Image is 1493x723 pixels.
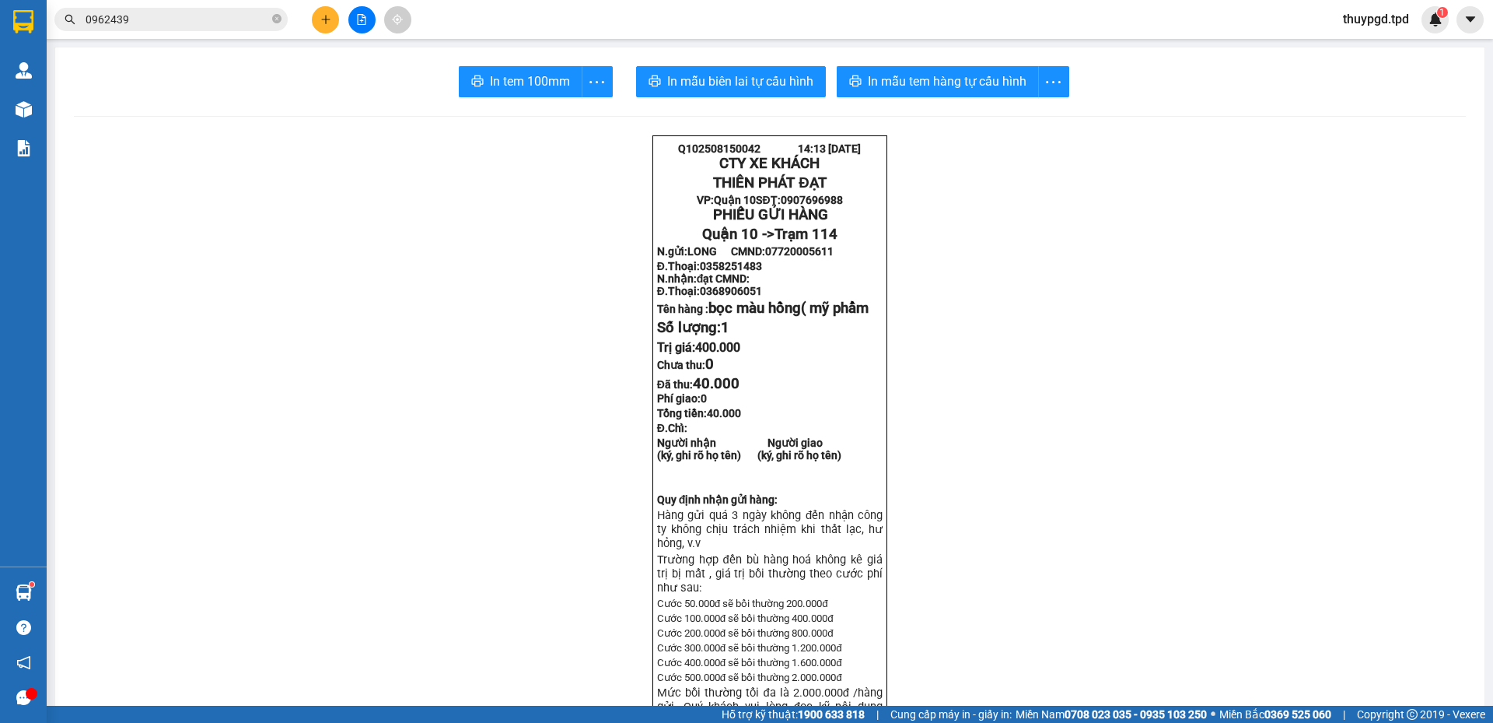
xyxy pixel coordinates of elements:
span: close-circle [272,12,281,27]
strong: Quy định nhận gửi hàng: [657,493,778,506]
strong: CTY XE KHÁCH [719,155,820,172]
span: search [65,14,75,25]
span: Cước 200.000đ sẽ bồi thường 800.000đ [657,627,834,639]
span: plus [320,14,331,25]
strong: Người nhận Người giao [657,437,823,449]
span: file-add [356,14,367,25]
span: 40.000 [693,375,740,392]
span: 14:13 [798,142,826,155]
strong: N.gửi: [657,245,834,258]
span: Cung cấp máy in - giấy in: [890,706,1012,723]
span: Trường hợp đền bù hàng hoá không kê giá trị bị mất , giá trị bồi thường theo cước phí như sau: [657,553,883,595]
span: printer [649,75,661,89]
button: more [582,66,613,97]
sup: 1 [30,582,34,587]
button: printerIn mẫu biên lai tự cấu hình [636,66,826,97]
button: printerIn tem 100mm [459,66,582,97]
span: Cước 400.000đ sẽ bồi thường 1.600.000đ [657,657,842,669]
strong: N.nhận: [657,272,750,285]
span: close-circle [272,14,281,23]
span: caret-down [1463,12,1477,26]
span: Tổng tiền: [657,407,741,419]
span: notification [16,655,31,670]
span: 0 [701,392,707,405]
button: aim [384,6,411,33]
span: more [1039,72,1068,92]
span: In mẫu tem hàng tự cấu hình [868,72,1026,91]
span: In mẫu biên lai tự cấu hình [667,72,813,91]
img: icon-new-feature [1428,12,1442,26]
span: 0 [705,356,714,373]
img: warehouse-icon [16,62,32,79]
button: file-add [348,6,376,33]
span: message [16,690,31,705]
strong: Phí giao: [657,392,707,405]
span: Cước 50.000đ sẽ bồi thường 200.000đ [657,598,828,609]
strong: VP: SĐT: [697,194,842,206]
strong: (ký, ghi rõ họ tên) (ký, ghi rõ họ tên) [657,449,841,462]
span: ⚪️ [1211,711,1215,718]
span: 1 [1439,7,1445,18]
span: [DATE] [828,142,861,155]
span: | [876,706,879,723]
span: Trạm 114 [774,226,837,243]
strong: Đ.Thoại: [657,260,762,272]
sup: 1 [1437,7,1448,18]
strong: 0708 023 035 - 0935 103 250 [1065,708,1207,721]
span: printer [471,75,484,89]
span: PHIẾU GỬI HÀNG [713,206,828,223]
strong: Chưa thu: [657,359,714,371]
span: copyright [1407,709,1418,720]
span: Trị giá: [657,340,740,355]
span: Q102508150042 [678,142,760,155]
span: Số lượng: [657,319,729,336]
strong: 1900 633 818 [798,708,865,721]
span: đạt CMND: [697,272,750,285]
span: Cước 500.000đ sẽ bồi thường 2.000.000đ [657,672,842,683]
span: Quận 10 -> [702,226,837,243]
span: bọc màu hồng( mỹ phẩm [708,300,869,317]
button: more [1038,66,1069,97]
span: Quận 10 [714,194,756,206]
strong: Đã thu: [657,378,740,391]
img: solution-icon [16,140,32,156]
span: Hàng gửi quá 3 ngày không đến nhận công ty không chịu trách nhiệm khi thất lạc, hư hỏn... [657,508,883,550]
span: 400.000 [695,340,740,355]
strong: Tên hàng : [657,303,869,315]
span: | [1343,706,1345,723]
span: printer [849,75,862,89]
span: thuypgd.tpd [1330,9,1421,29]
img: logo-vxr [13,10,33,33]
span: Miền Nam [1016,706,1207,723]
span: Hỗ trợ kỹ thuật: [722,706,865,723]
span: In tem 100mm [490,72,570,91]
span: LONG CMND: [687,245,834,258]
span: 1 [721,319,729,336]
span: 0907696988 [781,194,843,206]
span: Đ.Chỉ: [657,422,687,434]
span: 0368906051 [700,285,762,297]
span: question-circle [16,620,31,635]
span: Miền Bắc [1219,706,1331,723]
strong: Đ.Thoại: [657,285,762,297]
button: plus [312,6,339,33]
span: 0358251483 [700,260,762,272]
img: warehouse-icon [16,101,32,118]
span: 40.000 [707,407,741,419]
span: 07720005611 [765,245,834,258]
span: more [582,72,612,92]
input: Tìm tên, số ĐT hoặc mã đơn [86,11,269,28]
img: warehouse-icon [16,584,32,601]
strong: 0369 525 060 [1264,708,1331,721]
button: caret-down [1456,6,1484,33]
span: Cước 300.000đ sẽ bồi thường 1.200.000đ [657,642,842,654]
span: Cước 100.000đ sẽ bồi thường 400.000đ [657,612,834,624]
button: printerIn mẫu tem hàng tự cấu hình [837,66,1039,97]
span: aim [392,14,403,25]
strong: THIÊN PHÁT ĐẠT [713,174,826,191]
